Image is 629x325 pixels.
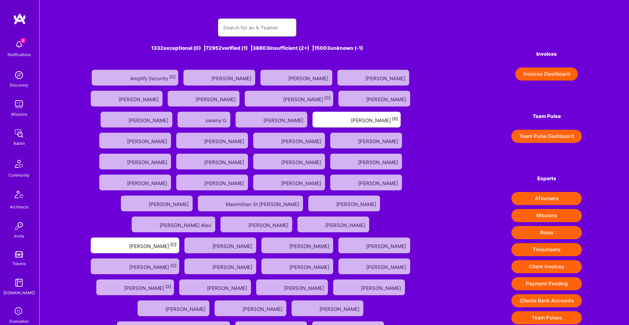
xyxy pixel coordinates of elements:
[270,95,278,103] img: High Potential User
[341,261,352,272] img: User Avatar
[124,198,134,209] img: User Avatar
[300,219,311,230] img: User Avatar
[140,303,151,314] img: User Avatar
[511,209,582,222] button: Missions
[160,220,213,229] div: [PERSON_NAME] Aleu
[103,114,114,125] img: User Avatar
[294,303,305,314] img: User Avatar
[135,298,212,319] a: User AvatarNot Scrubbed[PERSON_NAME]
[361,283,402,292] div: [PERSON_NAME]
[306,304,314,312] img: Not Scrubbed
[338,116,346,124] img: High Potential User
[328,151,405,172] a: User AvatarNot Scrubbed[PERSON_NAME]
[124,283,171,292] div: [PERSON_NAME]
[511,294,582,307] button: Clients Bank Accounts
[87,45,428,51] div: 1332 exceptional (0) | 72952 verified (1) | 38803 insufficient (2+) | 15003 unknown (-1)
[169,74,176,79] sup: [C]
[98,109,175,130] a: User AvatarNot Scrubbed[PERSON_NAME]
[511,51,582,57] h4: Invoices
[10,203,29,210] div: Architects
[177,277,254,298] a: User AvatarNot Scrubbed[PERSON_NAME]
[105,262,113,270] img: Not fully vetted
[288,73,330,82] div: [PERSON_NAME]
[105,241,113,249] img: Not fully vetted
[345,179,353,186] img: Not Scrubbed
[8,51,31,58] div: Notifications
[223,19,291,36] input: Search for an A-Teamer
[312,220,320,228] img: Not Scrubbed
[3,289,35,296] div: [DOMAIN_NAME]
[106,74,114,82] img: Not fully vetted
[128,115,170,124] div: [PERSON_NAME]
[165,88,242,109] a: User AvatarNot Scrubbed[PERSON_NAME]
[353,262,361,270] img: Not Scrubbed
[511,130,582,143] a: Team Pulse Dashboard
[256,156,266,167] img: User Avatar
[264,240,275,251] img: User Avatar
[271,283,279,291] img: Not Scrubbed
[186,72,197,83] img: User Avatar
[319,304,361,313] div: [PERSON_NAME]
[251,130,328,151] a: User AvatarNot Scrubbed[PERSON_NAME]
[259,282,269,293] img: User Avatar
[263,115,305,124] div: [PERSON_NAME]
[88,256,182,277] a: User AvatarNot fully vettedHigh Potential User[PERSON_NAME][C]
[333,177,343,188] img: User Avatar
[311,198,321,209] img: User Avatar
[182,282,192,293] img: User Avatar
[102,135,112,146] img: User Avatar
[366,262,408,271] div: [PERSON_NAME]
[275,74,283,82] img: Not Scrubbed
[114,137,122,144] img: Not Scrubbed
[218,214,295,235] a: User AvatarNot Scrubbed[PERSON_NAME]
[229,304,237,312] img: Not Scrubbed
[187,261,198,272] img: User Avatar
[268,158,276,165] img: Not Scrubbed
[116,241,124,249] img: High Potential User
[195,193,306,214] a: User AvatarNot ScrubbedMaximillian St [PERSON_NAME]
[119,94,160,103] div: [PERSON_NAME]
[181,67,258,88] a: User AvatarNot Scrubbed[PERSON_NAME]
[511,113,582,119] h4: Team Pulse
[170,263,177,268] sup: [C]
[212,298,289,319] a: User AvatarNot Scrubbed[PERSON_NAME]
[174,130,251,151] a: User AvatarNot Scrubbed[PERSON_NAME]
[511,176,582,182] h4: Exports
[149,199,190,208] div: [PERSON_NAME]
[315,114,326,125] img: User Avatar
[366,241,408,250] div: [PERSON_NAME]
[88,88,165,109] a: User AvatarNot Scrubbed[PERSON_NAME]
[358,178,399,187] div: [PERSON_NAME]
[198,74,206,82] img: Not Scrubbed
[13,13,26,25] img: logo
[179,177,189,188] img: User Avatar
[336,256,413,277] a: User AvatarNot Scrubbed[PERSON_NAME]
[196,94,237,103] div: [PERSON_NAME]
[259,256,336,277] a: User AvatarNot Scrubbed[PERSON_NAME]
[200,198,211,209] img: User Avatar
[263,72,274,83] img: User Avatar
[114,179,122,186] img: Not Scrubbed
[336,235,413,256] a: User AvatarNot Scrubbed[PERSON_NAME]
[13,140,25,147] div: Admin
[152,304,160,312] img: Not Scrubbed
[114,158,122,165] img: Not Scrubbed
[217,303,228,314] img: User Avatar
[15,251,23,258] img: tokens
[20,38,26,43] span: 6
[323,200,331,207] img: Not Scrubbed
[205,115,228,124] div: swamy G
[283,94,331,103] div: [PERSON_NAME]
[199,262,207,270] img: Not Scrubbed
[118,193,195,214] a: User AvatarNot Scrubbed[PERSON_NAME]
[136,200,143,207] img: Not Scrubbed
[328,130,405,151] a: User AvatarNot Scrubbed[PERSON_NAME]
[174,172,251,193] a: User AvatarNot Scrubbed[PERSON_NAME]
[351,115,398,124] div: [PERSON_NAME]
[358,136,399,145] div: [PERSON_NAME]
[295,214,372,235] a: User AvatarNot Scrubbed[PERSON_NAME]
[179,135,189,146] img: User Avatar
[127,157,168,166] div: [PERSON_NAME]
[281,136,322,145] div: [PERSON_NAME]
[174,151,251,172] a: User AvatarNot Scrubbed[PERSON_NAME]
